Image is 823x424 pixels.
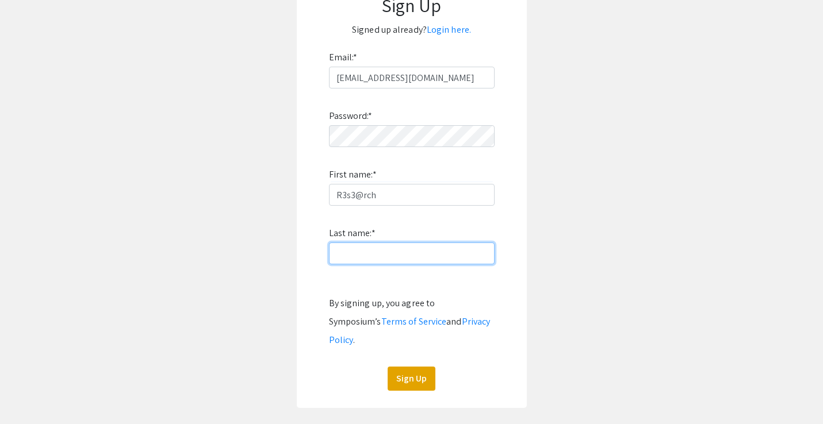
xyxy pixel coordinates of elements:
[381,315,447,327] a: Terms of Service
[329,224,376,242] label: Last name:
[9,372,49,415] iframe: Chat
[388,367,435,391] button: Sign Up
[329,107,373,125] label: Password:
[329,165,377,184] label: First name:
[308,21,515,39] p: Signed up already?
[329,294,495,349] div: By signing up, you agree to Symposium’s and .
[427,24,471,36] a: Login here.
[329,48,358,67] label: Email:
